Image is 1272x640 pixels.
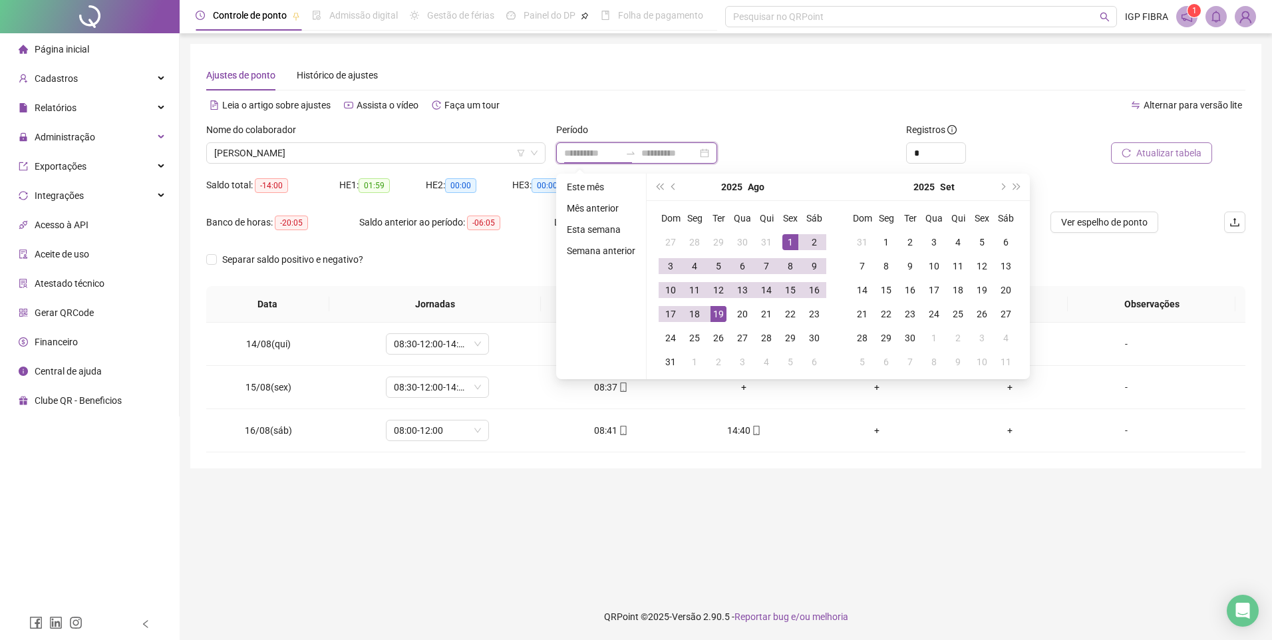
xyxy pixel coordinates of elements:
[683,326,707,350] td: 2025-08-25
[878,330,894,346] div: 29
[922,302,946,326] td: 2025-09-24
[255,178,288,193] span: -14:00
[1131,100,1140,110] span: swap
[1144,100,1242,110] span: Alternar para versão lite
[688,423,800,438] div: 14:40
[410,11,419,20] span: sun
[802,350,826,374] td: 2025-09-06
[878,306,894,322] div: 22
[940,174,955,200] button: month panel
[778,254,802,278] td: 2025-08-08
[802,254,826,278] td: 2025-08-09
[950,258,966,274] div: 11
[1188,4,1201,17] sup: 1
[734,258,750,274] div: 6
[994,350,1018,374] td: 2025-10-11
[995,174,1009,200] button: next-year
[35,337,78,347] span: Financeiro
[854,234,870,250] div: 31
[782,330,798,346] div: 29
[1050,212,1158,233] button: Ver espelho de ponto
[683,230,707,254] td: 2025-07-28
[902,282,918,298] div: 16
[359,215,554,230] div: Saldo anterior ao período:
[902,306,918,322] div: 23
[902,330,918,346] div: 30
[35,307,94,318] span: Gerar QRCode
[426,178,512,193] div: HE 2:
[922,326,946,350] td: 2025-10-01
[445,178,476,193] span: 00:00
[394,377,481,397] span: 08:30-12:00-14:00-18:30
[898,254,922,278] td: 2025-09-09
[625,148,636,158] span: to
[707,230,730,254] td: 2025-07-29
[970,278,994,302] td: 2025-09-19
[782,354,798,370] div: 5
[821,380,933,395] div: +
[687,354,703,370] div: 1
[778,326,802,350] td: 2025-08-29
[35,366,102,377] span: Central de ajuda
[663,234,679,250] div: 27
[730,302,754,326] td: 2025-08-20
[998,258,1014,274] div: 13
[444,100,500,110] span: Faça um tour
[850,278,874,302] td: 2025-09-14
[878,354,894,370] div: 6
[850,206,874,230] th: Dom
[19,337,28,347] span: dollar
[667,174,681,200] button: prev-year
[506,11,516,20] span: dashboard
[1136,146,1201,160] span: Atualizar tabela
[1100,12,1110,22] span: search
[898,302,922,326] td: 2025-09-23
[687,282,703,298] div: 11
[359,178,390,193] span: 01:59
[707,278,730,302] td: 2025-08-12
[394,420,481,440] span: 08:00-12:00
[950,282,966,298] div: 18
[974,282,990,298] div: 19
[898,326,922,350] td: 2025-09-30
[561,200,641,216] li: Mês anterior
[711,330,726,346] div: 26
[946,350,970,374] td: 2025-10-09
[730,326,754,350] td: 2025-08-27
[532,178,563,193] span: 00:00
[730,230,754,254] td: 2025-07-30
[1210,11,1222,23] span: bell
[874,254,898,278] td: 2025-09-08
[748,174,764,200] button: month panel
[970,302,994,326] td: 2025-09-26
[898,206,922,230] th: Ter
[802,326,826,350] td: 2025-08-30
[802,230,826,254] td: 2025-08-02
[850,326,874,350] td: 2025-09-28
[806,354,822,370] div: 6
[734,234,750,250] div: 30
[601,11,610,20] span: book
[1181,11,1193,23] span: notification
[561,243,641,259] li: Semana anterior
[711,282,726,298] div: 12
[906,122,957,137] span: Registros
[683,206,707,230] th: Seg
[998,330,1014,346] div: 4
[926,282,942,298] div: 17
[19,279,28,288] span: solution
[1061,215,1148,230] span: Ver espelho de ponto
[524,10,575,21] span: Painel do DP
[1229,217,1240,228] span: upload
[618,10,703,21] span: Folha de pagamento
[926,234,942,250] div: 3
[312,11,321,20] span: file-done
[974,234,990,250] div: 5
[206,215,359,230] div: Banco de horas:
[617,383,628,392] span: mobile
[206,286,329,323] th: Data
[730,350,754,374] td: 2025-09-03
[754,278,778,302] td: 2025-08-14
[922,350,946,374] td: 2025-10-08
[758,354,774,370] div: 4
